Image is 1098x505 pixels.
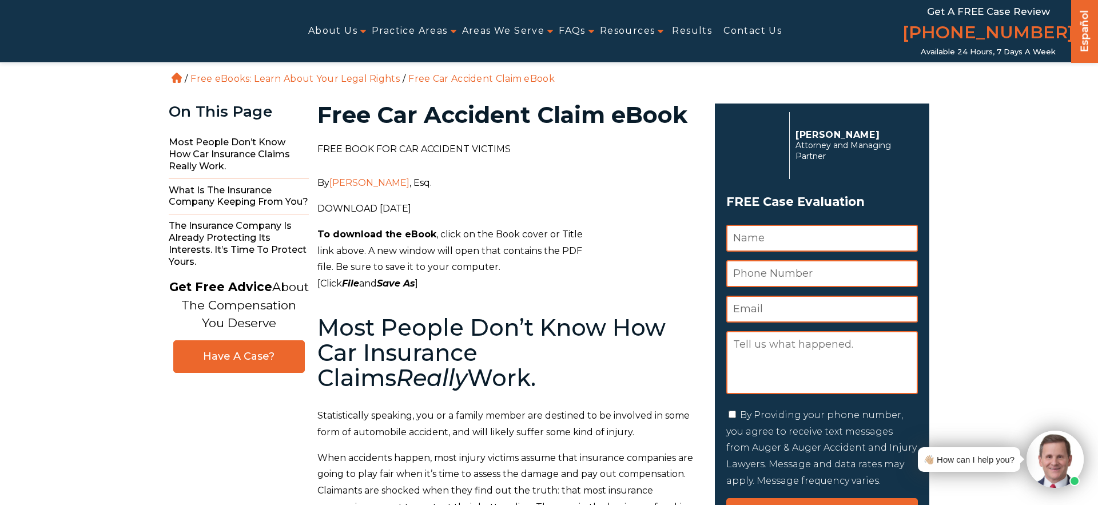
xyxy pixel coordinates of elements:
[342,278,359,289] em: File
[169,104,309,120] div: On This Page
[726,117,783,174] img: Herbert Auger
[172,73,182,83] a: Home
[726,191,918,213] h3: FREE Case Evaluation
[927,6,1050,17] span: Get a FREE Case Review
[7,17,188,45] img: Auger & Auger Accident and Injury Lawyers Logo
[317,408,701,441] p: Statistically speaking, you or a family member are destined to be involved in some form of automo...
[317,315,701,391] h2: Most People Don’t Know How Car Insurance Claims Work.
[1027,431,1084,488] img: Intaker widget Avatar
[169,280,272,294] strong: Get Free Advice
[559,18,586,44] a: FAQs
[190,73,400,84] a: Free eBooks: Learn About Your Legal Rights
[462,18,545,44] a: Areas We Serve
[173,340,305,373] a: Have A Case?
[169,179,309,215] span: What Is the Insurance Company Keeping From You?
[308,18,357,44] a: About Us
[723,18,782,44] a: Contact Us
[317,229,436,240] strong: To download the eBook
[672,18,712,44] a: Results
[600,18,655,44] a: Resources
[185,350,293,363] span: Have A Case?
[405,73,558,84] li: Free Car Accident Claim eBook
[795,129,912,140] p: [PERSON_NAME]
[317,226,701,292] p: , click on the Book cover or Title link above. A new window will open that contains the PDF file....
[377,278,415,289] em: Save As
[795,140,912,162] span: Attorney and Managing Partner
[169,131,309,178] span: Most People Don’t Know How Car Insurance Claims Really Work.
[591,141,701,288] img: 9 Things
[317,201,701,217] p: DOWNLOAD [DATE]
[726,225,918,252] input: Name
[169,214,309,273] span: The Insurance Company Is Already Protecting Its Interests. It’s Time to Protect Yours.
[921,47,1056,57] span: Available 24 Hours, 7 Days a Week
[726,296,918,323] input: Email
[372,18,448,44] a: Practice Areas
[329,177,409,188] a: [PERSON_NAME]
[902,20,1074,47] a: [PHONE_NUMBER]
[169,278,309,332] p: About The Compensation You Deserve
[317,175,701,192] p: By , Esq.
[317,141,701,158] p: FREE BOOK FOR CAR ACCIDENT VICTIMS
[924,452,1015,467] div: 👋🏼 How can I help you?
[726,260,918,287] input: Phone Number
[396,364,467,392] em: Really
[317,104,701,126] h1: Free Car Accident Claim eBook
[726,409,917,486] label: By Providing your phone number, you agree to receive text messages from Auger & Auger Accident an...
